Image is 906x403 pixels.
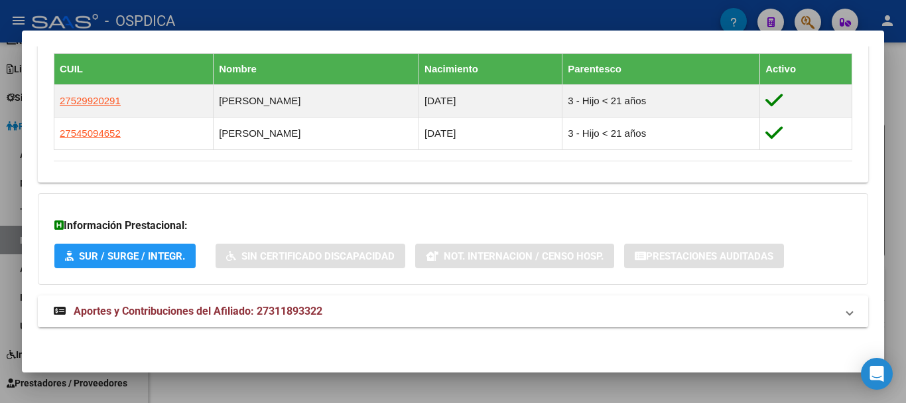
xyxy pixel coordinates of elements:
[54,244,196,268] button: SUR / SURGE / INTEGR.
[624,244,784,268] button: Prestaciones Auditadas
[54,53,214,84] th: CUIL
[60,95,121,106] span: 27529920291
[214,53,419,84] th: Nombre
[216,244,405,268] button: Sin Certificado Discapacidad
[60,127,121,139] span: 27545094652
[760,53,852,84] th: Activo
[562,117,760,149] td: 3 - Hijo < 21 años
[214,117,419,149] td: [PERSON_NAME]
[38,295,868,327] mat-expansion-panel-header: Aportes y Contribuciones del Afiliado: 27311893322
[562,84,760,117] td: 3 - Hijo < 21 años
[419,53,562,84] th: Nacimiento
[214,84,419,117] td: [PERSON_NAME]
[444,250,604,262] span: Not. Internacion / Censo Hosp.
[562,53,760,84] th: Parentesco
[74,305,322,317] span: Aportes y Contribuciones del Afiliado: 27311893322
[79,250,185,262] span: SUR / SURGE / INTEGR.
[646,250,773,262] span: Prestaciones Auditadas
[419,84,562,117] td: [DATE]
[419,117,562,149] td: [DATE]
[415,244,614,268] button: Not. Internacion / Censo Hosp.
[241,250,395,262] span: Sin Certificado Discapacidad
[54,218,852,234] h3: Información Prestacional:
[861,358,893,390] div: Open Intercom Messenger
